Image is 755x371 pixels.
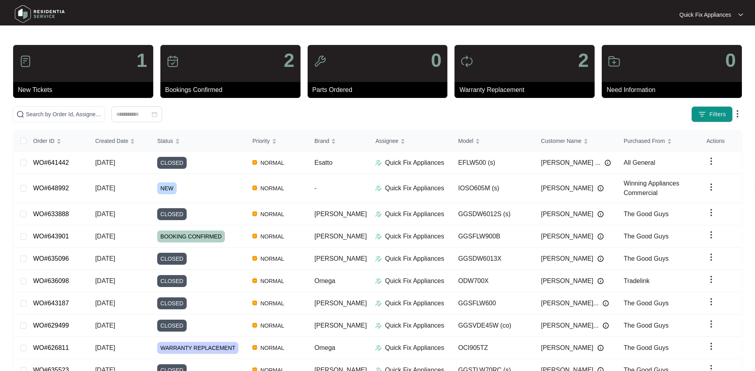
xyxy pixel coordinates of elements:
[624,159,655,166] span: All General
[375,256,382,262] img: Assigner Icon
[452,292,535,314] td: GGSFLW600
[385,184,444,193] p: Quick Fix Appliances
[314,277,335,284] span: Omega
[95,277,115,284] span: [DATE]
[137,51,147,70] p: 1
[706,319,716,329] img: dropdown arrow
[541,158,600,168] span: [PERSON_NAME] ...
[95,255,115,262] span: [DATE]
[252,345,257,350] img: Vercel Logo
[33,322,69,329] a: WO#629499
[165,85,300,95] p: Bookings Confirmed
[27,131,89,152] th: Order ID
[541,321,599,330] span: [PERSON_NAME]...
[700,131,741,152] th: Actions
[157,182,177,194] span: NEW
[597,345,604,351] img: Info icon
[157,230,225,242] span: BOOKING CONFIRMED
[375,185,382,191] img: Assigner Icon
[157,342,238,354] span: WARRANTY REPLACEMENT
[26,110,101,119] input: Search by Order Id, Assignee Name, Customer Name, Brand and Model
[157,275,187,287] span: CLOSED
[166,55,179,68] img: icon
[314,255,367,262] span: [PERSON_NAME]
[252,137,270,145] span: Priority
[33,185,69,191] a: WO#648992
[33,137,55,145] span: Order ID
[459,85,595,95] p: Warranty Replacement
[157,253,187,265] span: CLOSED
[541,299,599,308] span: [PERSON_NAME]...
[314,211,367,217] span: [PERSON_NAME]
[157,297,187,309] span: CLOSED
[33,211,69,217] a: WO#633888
[607,85,742,95] p: Need Information
[375,233,382,240] img: Assigner Icon
[385,343,444,353] p: Quick Fix Appliances
[95,211,115,217] span: [DATE]
[246,131,308,152] th: Priority
[452,248,535,270] td: GGSDW6013X
[624,180,679,196] span: Winning Appliances Commercial
[375,160,382,166] img: Assigner Icon
[252,301,257,305] img: Vercel Logo
[733,109,742,119] img: dropdown arrow
[314,300,367,307] span: [PERSON_NAME]
[375,300,382,307] img: Assigner Icon
[709,110,726,119] span: Filters
[252,323,257,328] img: Vercel Logo
[617,131,700,152] th: Purchased From
[597,233,604,240] img: Info icon
[385,254,444,264] p: Quick Fix Appliances
[252,211,257,216] img: Vercel Logo
[385,321,444,330] p: Quick Fix Appliances
[597,256,604,262] img: Info icon
[624,255,669,262] span: The Good Guys
[541,184,593,193] span: [PERSON_NAME]
[605,160,611,166] img: Info icon
[95,233,115,240] span: [DATE]
[89,131,151,152] th: Created Date
[706,297,716,307] img: dropdown arrow
[706,230,716,240] img: dropdown arrow
[312,85,448,95] p: Parts Ordered
[95,185,115,191] span: [DATE]
[95,322,115,329] span: [DATE]
[257,184,287,193] span: NORMAL
[608,55,620,68] img: icon
[95,137,128,145] span: Created Date
[452,270,535,292] td: ODW700X
[95,344,115,351] span: [DATE]
[452,337,535,359] td: OCI905TZ
[33,159,69,166] a: WO#641442
[624,277,650,284] span: Tradelink
[157,157,187,169] span: CLOSED
[308,131,369,152] th: Brand
[597,278,604,284] img: Info icon
[314,322,367,329] span: [PERSON_NAME]
[284,51,295,70] p: 2
[452,314,535,337] td: GGSVDE45W (co)
[624,233,669,240] span: The Good Guys
[385,158,444,168] p: Quick Fix Appliances
[725,51,736,70] p: 0
[624,137,665,145] span: Purchased From
[375,137,398,145] span: Assignee
[535,131,617,152] th: Customer Name
[706,156,716,166] img: dropdown arrow
[33,277,69,284] a: WO#636098
[458,137,473,145] span: Model
[257,158,287,168] span: NORMAL
[314,55,326,68] img: icon
[624,300,669,307] span: The Good Guys
[431,51,442,70] p: 0
[33,233,69,240] a: WO#643901
[12,2,68,26] img: residentia service logo
[624,344,669,351] span: The Good Guys
[452,174,535,203] td: IOSO605M (s)
[706,252,716,262] img: dropdown arrow
[541,209,593,219] span: [PERSON_NAME]
[257,343,287,353] span: NORMAL
[375,211,382,217] img: Assigner Icon
[578,51,589,70] p: 2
